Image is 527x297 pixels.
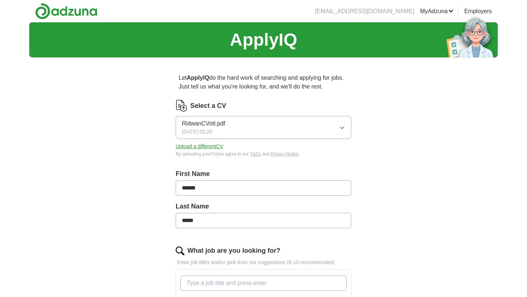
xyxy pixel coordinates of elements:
[176,151,351,157] div: By uploading your CV you agree to our and .
[315,7,414,16] li: [EMAIL_ADDRESS][DOMAIN_NAME]
[176,247,184,255] img: search.png
[176,71,351,94] p: Let do the hard work of searching and applying for jobs. Just tell us what you're looking for, an...
[176,169,351,179] label: First Name
[187,246,280,256] label: What job are you looking for?
[190,101,226,111] label: Select a CV
[464,7,492,16] a: Employers
[182,128,212,136] span: [DATE] 05:20
[35,3,97,19] img: Adzuna logo
[180,275,347,291] input: Type a job title and press enter
[176,116,351,139] button: RidwanCVotl.pdf[DATE] 05:20
[176,143,223,150] button: Upload a differentCV
[420,7,454,16] a: MyAdzuna
[176,100,187,112] img: CV Icon
[176,202,351,211] label: Last Name
[182,119,225,128] span: RidwanCVotl.pdf
[187,75,209,81] strong: ApplyIQ
[176,259,351,266] p: Enter job titles and/or pick from our suggestions (6-10 recommended)
[271,151,299,157] a: Privacy Notice
[250,151,261,157] a: T&Cs
[230,27,297,53] h1: ApplyIQ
